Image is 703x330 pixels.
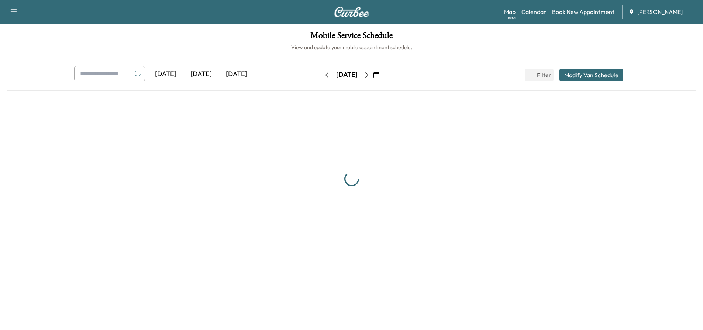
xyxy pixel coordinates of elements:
h6: View and update your mobile appointment schedule. [7,44,696,51]
div: Beta [508,15,516,21]
button: Modify Van Schedule [559,69,623,81]
a: Book New Appointment [552,7,614,16]
div: [DATE] [148,66,183,83]
div: [DATE] [183,66,219,83]
a: Calendar [521,7,546,16]
span: Filter [537,71,550,79]
span: [PERSON_NAME] [637,7,683,16]
div: [DATE] [336,70,358,79]
div: [DATE] [219,66,254,83]
a: MapBeta [504,7,516,16]
button: Filter [525,69,554,81]
h1: Mobile Service Schedule [7,31,696,44]
img: Curbee Logo [334,7,369,17]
